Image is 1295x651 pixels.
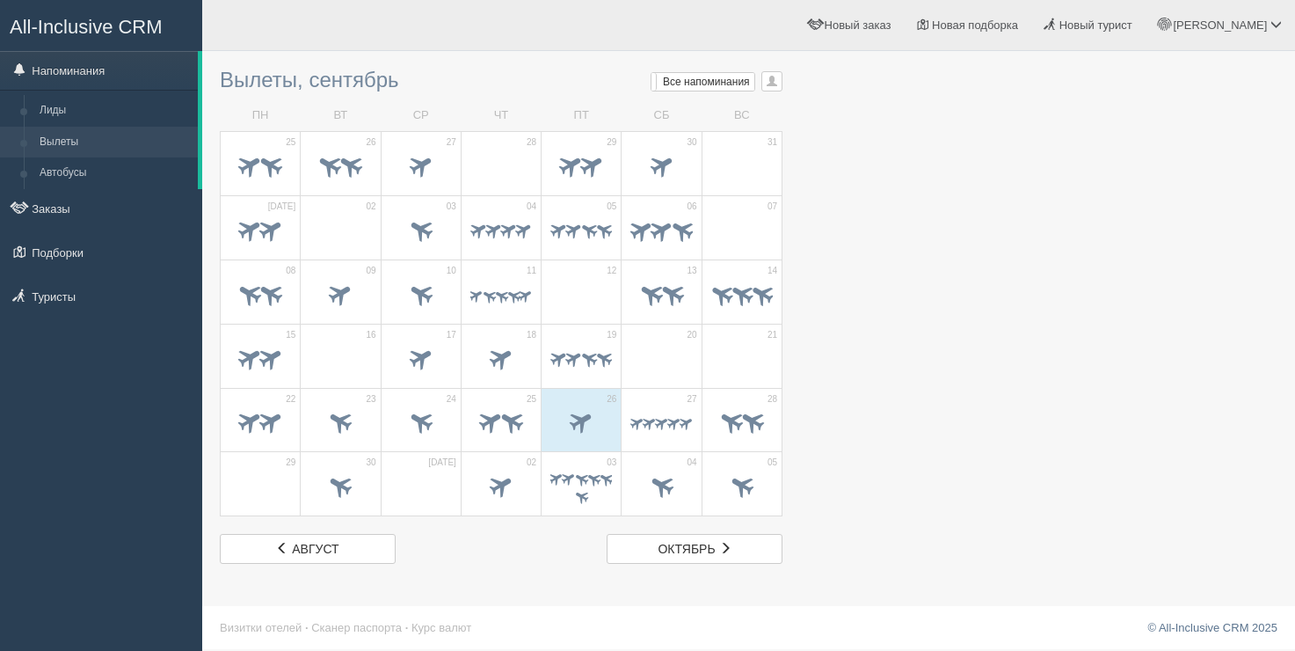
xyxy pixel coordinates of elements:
[688,265,697,277] span: 13
[1147,621,1277,634] a: © All-Inclusive CRM 2025
[768,457,777,469] span: 05
[10,16,163,38] span: All-Inclusive CRM
[32,157,198,189] a: Автобусы
[702,100,782,131] td: ВС
[301,100,381,131] td: ВТ
[381,100,461,131] td: СР
[366,265,375,277] span: 09
[607,329,616,341] span: 19
[220,534,396,564] a: август
[607,201,616,213] span: 05
[286,393,295,406] span: 22
[292,542,338,556] span: август
[658,542,715,556] span: октябрь
[527,201,536,213] span: 04
[688,329,697,341] span: 20
[32,127,198,158] a: Вылеты
[366,201,375,213] span: 02
[527,265,536,277] span: 11
[411,621,471,634] a: Курс валют
[688,457,697,469] span: 04
[527,457,536,469] span: 02
[366,329,375,341] span: 16
[268,201,295,213] span: [DATE]
[286,265,295,277] span: 08
[607,534,782,564] a: октябрь
[768,329,777,341] span: 21
[220,69,782,91] h3: Вылеты, сентябрь
[688,136,697,149] span: 30
[32,95,198,127] a: Лиды
[527,329,536,341] span: 18
[622,100,702,131] td: СБ
[447,136,456,149] span: 27
[688,201,697,213] span: 06
[366,136,375,149] span: 26
[286,136,295,149] span: 25
[405,621,409,634] span: ·
[286,329,295,341] span: 15
[1059,18,1132,32] span: Новый турист
[366,393,375,406] span: 23
[447,201,456,213] span: 03
[768,393,777,406] span: 28
[607,136,616,149] span: 29
[527,136,536,149] span: 28
[825,18,891,32] span: Новый заказ
[286,457,295,469] span: 29
[447,329,456,341] span: 17
[447,265,456,277] span: 10
[663,76,750,88] span: Все напоминания
[1,1,201,49] a: All-Inclusive CRM
[768,136,777,149] span: 31
[607,265,616,277] span: 12
[607,457,616,469] span: 03
[768,201,777,213] span: 07
[428,457,455,469] span: [DATE]
[305,621,309,634] span: ·
[220,621,302,634] a: Визитки отелей
[527,393,536,406] span: 25
[542,100,622,131] td: ПТ
[1173,18,1267,32] span: [PERSON_NAME]
[607,393,616,406] span: 26
[221,100,301,131] td: ПН
[311,621,402,634] a: Сканер паспорта
[447,393,456,406] span: 24
[688,393,697,406] span: 27
[932,18,1018,32] span: Новая подборка
[366,457,375,469] span: 30
[768,265,777,277] span: 14
[461,100,541,131] td: ЧТ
